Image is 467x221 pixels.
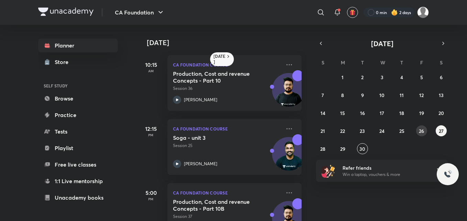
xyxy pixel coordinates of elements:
p: Session 25 [173,143,281,149]
abbr: September 3, 2025 [381,74,383,81]
span: [DATE] [371,39,393,48]
button: September 6, 2025 [436,72,447,83]
button: September 19, 2025 [416,107,427,118]
div: Store [55,58,73,66]
button: September 16, 2025 [357,107,368,118]
button: September 17, 2025 [377,107,388,118]
a: Browse [38,92,118,105]
abbr: September 5, 2025 [420,74,423,81]
button: September 5, 2025 [416,72,427,83]
button: September 23, 2025 [357,125,368,136]
p: AM [137,69,165,73]
a: Unacademy books [38,191,118,204]
a: Playlist [38,141,118,155]
abbr: September 6, 2025 [440,74,443,81]
a: 1:1 Live mentorship [38,174,118,188]
button: September 9, 2025 [357,90,368,101]
abbr: September 16, 2025 [360,110,365,116]
button: avatar [347,7,358,18]
abbr: September 25, 2025 [399,128,404,134]
img: Avatar [272,141,305,174]
a: Planner [38,39,118,52]
abbr: September 18, 2025 [399,110,404,116]
abbr: Monday [341,59,345,66]
button: September 28, 2025 [317,143,328,154]
button: September 1, 2025 [337,72,348,83]
abbr: September 27, 2025 [439,128,444,134]
h6: SELF STUDY [38,80,118,92]
h5: 10:15 [137,61,165,69]
p: Win a laptop, vouchers & more [343,171,427,178]
button: September 29, 2025 [337,143,348,154]
button: September 14, 2025 [317,107,328,118]
abbr: September 21, 2025 [321,128,325,134]
abbr: September 9, 2025 [361,92,364,98]
button: September 13, 2025 [436,90,447,101]
p: PM [137,133,165,137]
button: September 10, 2025 [377,90,388,101]
abbr: September 14, 2025 [321,110,325,116]
p: PM [137,197,165,201]
abbr: Saturday [440,59,443,66]
abbr: September 24, 2025 [379,128,384,134]
abbr: Tuesday [361,59,364,66]
h4: [DATE] [147,39,308,47]
img: ttu [444,170,452,178]
abbr: September 10, 2025 [379,92,384,98]
abbr: September 4, 2025 [400,74,403,81]
abbr: September 29, 2025 [340,146,345,152]
abbr: Sunday [322,59,324,66]
button: September 18, 2025 [396,107,407,118]
h6: [DATE] [214,54,226,65]
img: streak [391,9,398,16]
h5: Soga - unit 3 [173,134,259,141]
abbr: September 13, 2025 [439,92,444,98]
abbr: September 23, 2025 [360,128,365,134]
img: avatar [349,9,356,15]
button: September 8, 2025 [337,90,348,101]
h5: 12:15 [137,125,165,133]
abbr: September 15, 2025 [340,110,345,116]
button: September 3, 2025 [377,72,388,83]
abbr: September 22, 2025 [340,128,345,134]
button: September 27, 2025 [436,125,447,136]
p: Session 36 [173,85,281,92]
abbr: September 26, 2025 [419,128,424,134]
button: September 12, 2025 [416,90,427,101]
h5: 5:00 [137,189,165,197]
img: Company Logo [38,8,94,16]
button: September 4, 2025 [396,72,407,83]
button: September 22, 2025 [337,125,348,136]
abbr: September 12, 2025 [419,92,424,98]
p: [PERSON_NAME] [184,161,217,167]
abbr: September 20, 2025 [438,110,444,116]
img: Tina kalita [417,7,429,18]
abbr: September 28, 2025 [320,146,325,152]
h5: Production, Cost and revenue Concepts - Part 10 [173,70,259,84]
p: CA Foundation Course [173,189,281,197]
abbr: Friday [420,59,423,66]
button: September 24, 2025 [377,125,388,136]
abbr: September 11, 2025 [400,92,404,98]
h6: Refer friends [343,164,427,171]
button: September 15, 2025 [337,107,348,118]
button: September 25, 2025 [396,125,407,136]
abbr: September 17, 2025 [380,110,384,116]
abbr: September 19, 2025 [419,110,424,116]
p: Session 37 [173,213,281,220]
img: referral [322,164,335,178]
p: CA Foundation Course [173,125,281,133]
abbr: Thursday [400,59,403,66]
a: Store [38,55,118,69]
p: CA Foundation Course [173,61,281,69]
a: Tests [38,125,118,138]
button: September 7, 2025 [317,90,328,101]
abbr: Wednesday [380,59,385,66]
abbr: September 8, 2025 [341,92,344,98]
button: September 11, 2025 [396,90,407,101]
abbr: September 1, 2025 [341,74,344,81]
h5: Production, Cost and revenue Concepts - Part 10B [173,198,259,212]
a: Free live classes [38,158,118,171]
button: September 20, 2025 [436,107,447,118]
button: September 26, 2025 [416,125,427,136]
